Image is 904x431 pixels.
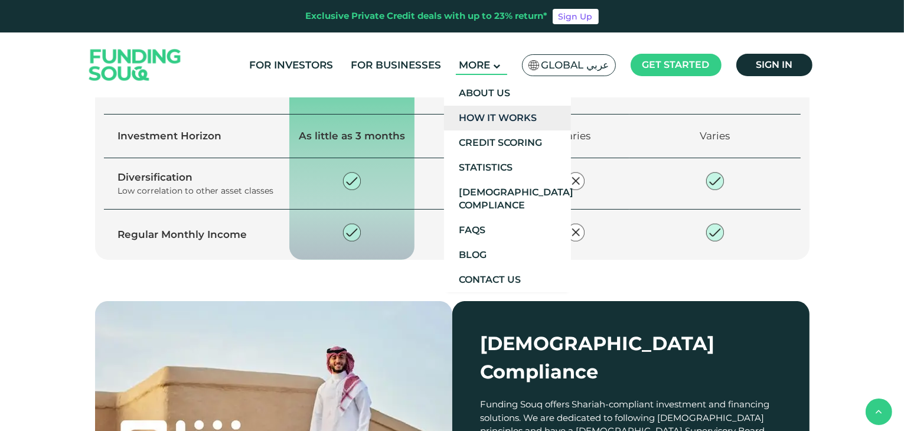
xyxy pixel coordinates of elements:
img: private-close [567,172,585,190]
img: private-check [706,223,724,241]
a: How It Works [444,106,571,130]
img: private-check [343,223,361,241]
button: back [866,399,892,425]
a: For Investors [246,55,336,75]
img: private-check [706,172,724,190]
div: Low correlation to other asset classes [118,185,276,197]
a: Sign in [736,54,812,76]
span: As little as 3 months [299,129,405,141]
img: private-check [343,172,361,190]
img: private-close [567,223,585,241]
a: Statistics [444,155,571,180]
td: Investment Horizon [104,114,290,158]
a: About Us [444,81,571,106]
a: [DEMOGRAPHIC_DATA] Compliance [444,180,571,218]
span: More [459,59,490,71]
div: Exclusive Private Credit deals with up to 23% return* [306,9,548,23]
a: Credit Scoring [444,130,571,155]
a: FAQs [444,218,571,243]
div: Diversification [118,169,276,185]
div: Target Net Returns [118,84,276,100]
img: SA Flag [528,60,539,70]
a: Blog [444,243,571,267]
img: Logo [77,35,193,95]
a: For Businesses [348,55,444,75]
a: Contact Us [444,267,571,292]
a: Sign Up [553,9,599,24]
span: Varies [700,129,730,141]
td: Regular Monthly Income [104,209,290,260]
span: Varies [560,129,590,141]
span: Sign in [756,59,792,70]
div: [DEMOGRAPHIC_DATA] Compliance [481,329,781,386]
span: Get started [642,59,710,70]
span: Global عربي [541,58,609,72]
